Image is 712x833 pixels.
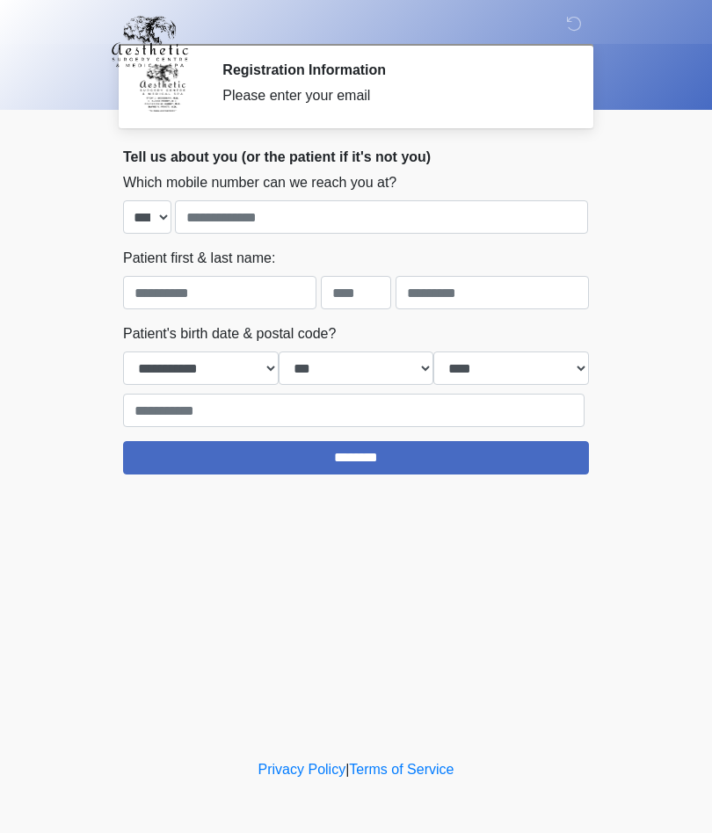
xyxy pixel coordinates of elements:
[345,762,349,777] a: |
[136,62,189,114] img: Agent Avatar
[123,148,589,165] h2: Tell us about you (or the patient if it's not you)
[258,762,346,777] a: Privacy Policy
[105,13,194,69] img: Aesthetic Surgery Centre, PLLC Logo
[123,323,336,344] label: Patient's birth date & postal code?
[222,85,563,106] div: Please enter your email
[349,762,454,777] a: Terms of Service
[123,248,275,269] label: Patient first & last name:
[123,172,396,193] label: Which mobile number can we reach you at?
